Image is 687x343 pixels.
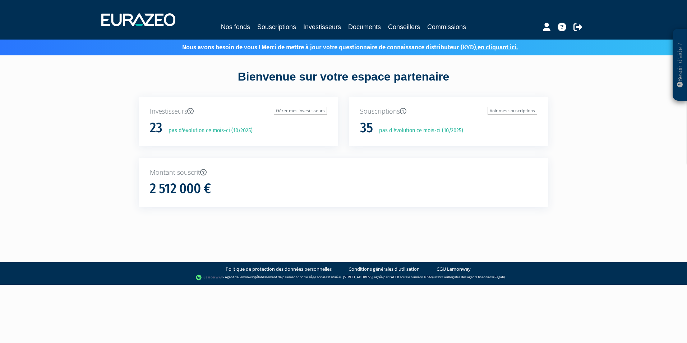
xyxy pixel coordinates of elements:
a: Politique de protection des données personnelles [226,266,332,273]
h1: 35 [360,120,373,136]
a: Souscriptions [257,22,296,32]
a: Conditions générales d'utilisation [349,266,420,273]
a: Conseillers [388,22,420,32]
h1: 23 [150,120,162,136]
div: Bienvenue sur votre espace partenaire [133,69,554,97]
a: CGU Lemonway [437,266,471,273]
p: Montant souscrit [150,168,537,177]
a: Voir mes souscriptions [488,107,537,115]
h1: 2 512 000 € [150,181,211,196]
a: Nos fonds [221,22,250,32]
p: Nous avons besoin de vous ! Merci de mettre à jour votre questionnaire de connaissance distribute... [161,41,518,52]
img: 1732889491-logotype_eurazeo_blanc_rvb.png [101,13,175,26]
a: Registre des agents financiers (Regafi) [448,275,505,280]
a: Documents [348,22,381,32]
a: Commissions [427,22,466,32]
p: Investisseurs [150,107,327,116]
p: pas d'évolution ce mois-ci (10/2025) [163,127,253,135]
p: Besoin d'aide ? [676,33,684,97]
a: Gérer mes investisseurs [274,107,327,115]
p: Souscriptions [360,107,537,116]
a: Lemonway [239,275,255,280]
div: - Agent de (établissement de paiement dont le siège social est situé au [STREET_ADDRESS], agréé p... [7,274,680,281]
a: Investisseurs [303,22,341,32]
p: pas d'évolution ce mois-ci (10/2025) [374,127,463,135]
img: logo-lemonway.png [196,274,223,281]
a: en cliquant ici. [478,44,518,51]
